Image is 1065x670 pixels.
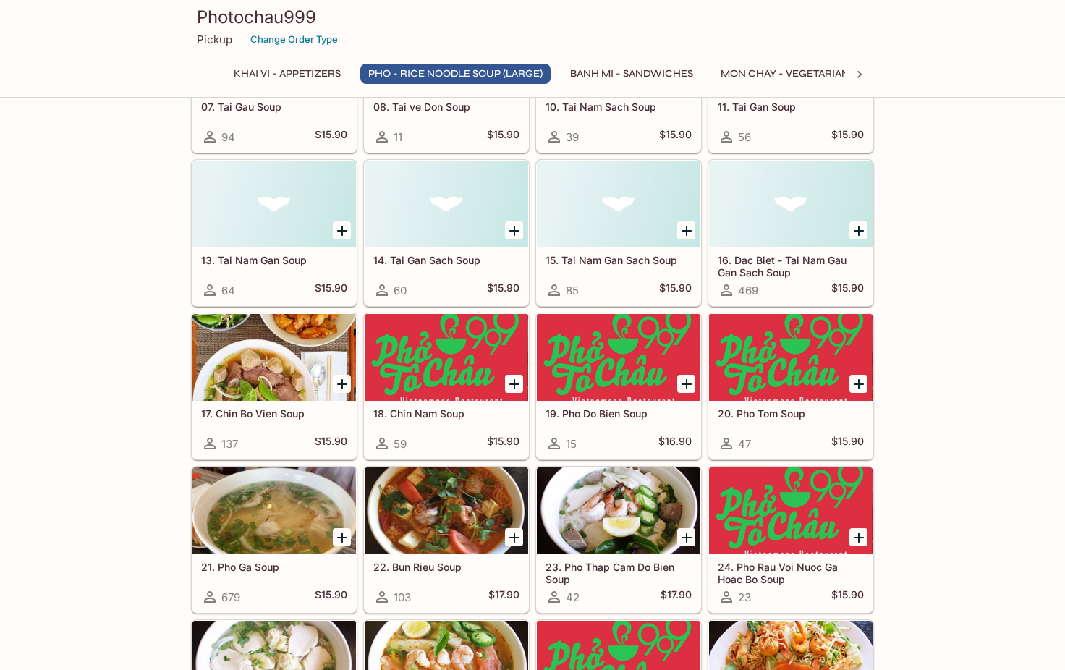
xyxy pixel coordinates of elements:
[192,314,356,401] div: 17. Chin Bo Vien Soup
[487,435,519,452] h5: $15.90
[831,435,864,452] h5: $15.90
[709,467,873,554] div: 24. Pho Rau Voi Nuoc Ga Hoac Bo Soup
[713,64,906,84] button: Mon Chay - Vegetarian Entrees
[192,161,356,247] div: 13. Tai Nam Gan Soup
[197,6,868,28] h3: Photochau999
[709,161,873,247] div: 16. Dac Biet - Tai Nam Gau Gan Sach Soup
[192,160,357,306] a: 13. Tai Nam Gan Soup64$15.90
[661,588,692,606] h5: $17.90
[546,407,692,420] h5: 19. Pho Do Bien Soup
[566,590,580,604] span: 42
[487,128,519,145] h5: $15.90
[201,101,347,113] h5: 07. Tai Gau Soup
[365,467,528,554] div: 22. Bun Rieu Soup
[221,437,238,451] span: 137
[360,64,551,84] button: Pho - Rice Noodle Soup (Large)
[677,375,695,393] button: Add 19. Pho Do Bien Soup
[365,161,528,247] div: 14. Tai Gan Sach Soup
[505,375,523,393] button: Add 18. Chin Nam Soup
[315,281,347,299] h5: $15.90
[364,160,529,306] a: 14. Tai Gan Sach Soup60$15.90
[394,590,411,604] span: 103
[536,467,701,613] a: 23. Pho Thap Cam Do Bien Soup42$17.90
[718,101,864,113] h5: 11. Tai Gan Soup
[333,221,351,239] button: Add 13. Tai Nam Gan Soup
[831,128,864,145] h5: $15.90
[333,375,351,393] button: Add 17. Chin Bo Vien Soup
[831,588,864,606] h5: $15.90
[537,467,700,554] div: 23. Pho Thap Cam Do Bien Soup
[738,437,751,451] span: 47
[849,528,867,546] button: Add 24. Pho Rau Voi Nuoc Ga Hoac Bo Soup
[315,435,347,452] h5: $15.90
[537,314,700,401] div: 19. Pho Do Bien Soup
[718,407,864,420] h5: 20. Pho Tom Soup
[197,33,232,46] p: Pickup
[658,435,692,452] h5: $16.90
[546,101,692,113] h5: 10. Tai Nam Sach Soup
[487,281,519,299] h5: $15.90
[718,561,864,585] h5: 24. Pho Rau Voi Nuoc Ga Hoac Bo Soup
[221,130,235,144] span: 94
[221,590,240,604] span: 679
[226,64,349,84] button: Khai Vi - Appetizers
[677,528,695,546] button: Add 23. Pho Thap Cam Do Bien Soup
[373,254,519,266] h5: 14. Tai Gan Sach Soup
[201,407,347,420] h5: 17. Chin Bo Vien Soup
[394,284,407,297] span: 60
[537,161,700,247] div: 15. Tai Nam Gan Sach Soup
[364,313,529,459] a: 18. Chin Nam Soup59$15.90
[738,130,751,144] span: 56
[738,284,758,297] span: 469
[373,407,519,420] h5: 18. Chin Nam Soup
[738,590,751,604] span: 23
[562,64,701,84] button: Banh Mi - Sandwiches
[536,313,701,459] a: 19. Pho Do Bien Soup15$16.90
[659,128,692,145] h5: $15.90
[566,130,579,144] span: 39
[365,314,528,401] div: 18. Chin Nam Soup
[546,561,692,585] h5: 23. Pho Thap Cam Do Bien Soup
[709,314,873,401] div: 20. Pho Tom Soup
[333,528,351,546] button: Add 21. Pho Ga Soup
[708,160,873,306] a: 16. Dac Biet - Tai Nam Gau Gan Sach Soup469$15.90
[201,254,347,266] h5: 13. Tai Nam Gan Soup
[192,313,357,459] a: 17. Chin Bo Vien Soup137$15.90
[373,101,519,113] h5: 08. Tai ve Don Soup
[659,281,692,299] h5: $15.90
[373,561,519,573] h5: 22. Bun Rieu Soup
[708,313,873,459] a: 20. Pho Tom Soup47$15.90
[221,284,235,297] span: 64
[505,221,523,239] button: Add 14. Tai Gan Sach Soup
[566,284,579,297] span: 85
[488,588,519,606] h5: $17.90
[677,221,695,239] button: Add 15. Tai Nam Gan Sach Soup
[546,254,692,266] h5: 15. Tai Nam Gan Sach Soup
[505,528,523,546] button: Add 22. Bun Rieu Soup
[192,467,356,554] div: 21. Pho Ga Soup
[394,437,407,451] span: 59
[831,281,864,299] h5: $15.90
[718,254,864,278] h5: 16. Dac Biet - Tai Nam Gau Gan Sach Soup
[849,221,867,239] button: Add 16. Dac Biet - Tai Nam Gau Gan Sach Soup
[315,128,347,145] h5: $15.90
[566,437,577,451] span: 15
[536,160,701,306] a: 15. Tai Nam Gan Sach Soup85$15.90
[201,561,347,573] h5: 21. Pho Ga Soup
[315,588,347,606] h5: $15.90
[244,28,344,51] button: Change Order Type
[364,467,529,613] a: 22. Bun Rieu Soup103$17.90
[394,130,402,144] span: 11
[708,467,873,613] a: 24. Pho Rau Voi Nuoc Ga Hoac Bo Soup23$15.90
[849,375,867,393] button: Add 20. Pho Tom Soup
[192,467,357,613] a: 21. Pho Ga Soup679$15.90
